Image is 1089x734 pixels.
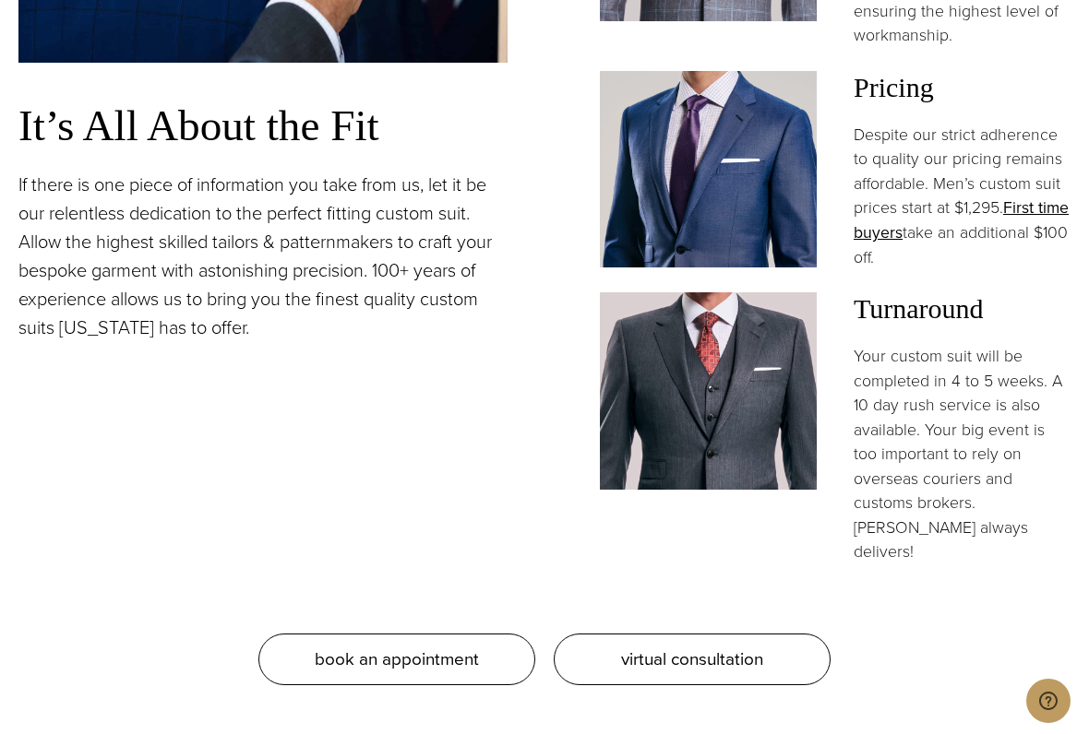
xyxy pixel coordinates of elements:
img: Client in vested charcoal bespoke suit with white shirt and red patterned tie. [600,292,817,489]
span: virtual consultation [621,645,763,672]
iframe: Opens a widget where you can chat to one of our agents [1026,679,1071,725]
img: Client in blue solid custom made suit with white shirt and navy tie. Fabric by Scabal. [600,71,817,267]
h3: Turnaround [854,292,1071,326]
p: Your custom suit will be completed in 4 to 5 weeks. A 10 day rush service is also available. Your... [854,344,1071,564]
a: virtual consultation [554,633,831,685]
h3: Pricing [854,71,1071,104]
p: If there is one piece of information you take from us, let it be our relentless dedication to the... [18,171,508,342]
a: book an appointment [258,633,535,685]
span: book an appointment [315,645,479,672]
a: First time buyers [854,195,1069,244]
p: Despite our strict adherence to quality our pricing remains affordable. Men’s custom suit prices ... [854,123,1071,269]
h3: It’s All About the Fit [18,100,508,152]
